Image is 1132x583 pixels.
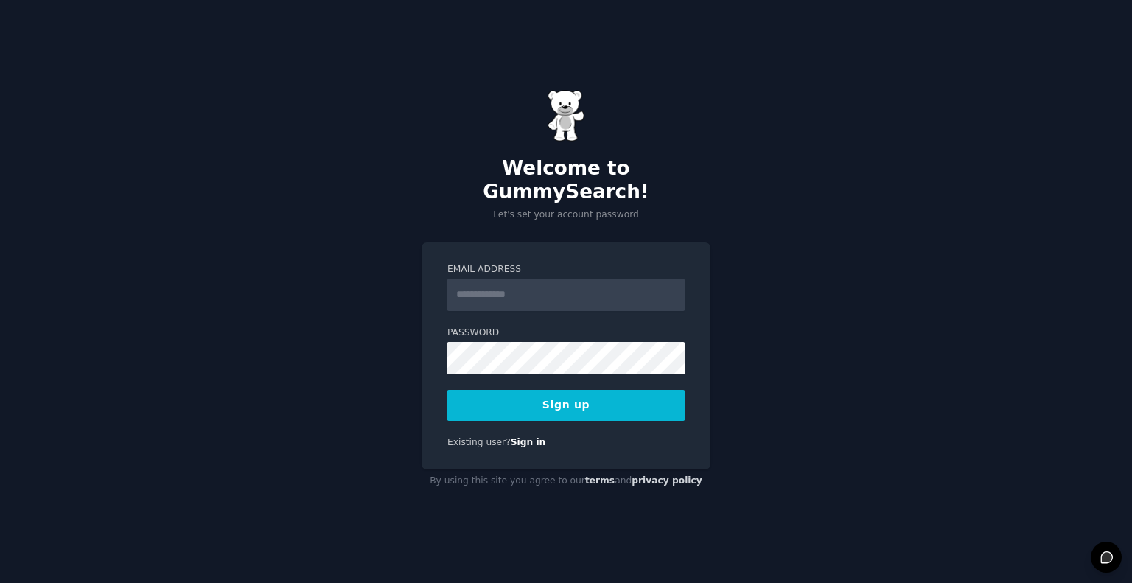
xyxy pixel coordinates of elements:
[447,327,685,340] label: Password
[447,437,511,447] span: Existing user?
[632,475,702,486] a: privacy policy
[585,475,615,486] a: terms
[548,90,584,142] img: Gummy Bear
[422,157,710,203] h2: Welcome to GummySearch!
[447,263,685,276] label: Email Address
[422,209,710,222] p: Let's set your account password
[511,437,546,447] a: Sign in
[422,469,710,493] div: By using this site you agree to our and
[447,390,685,421] button: Sign up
